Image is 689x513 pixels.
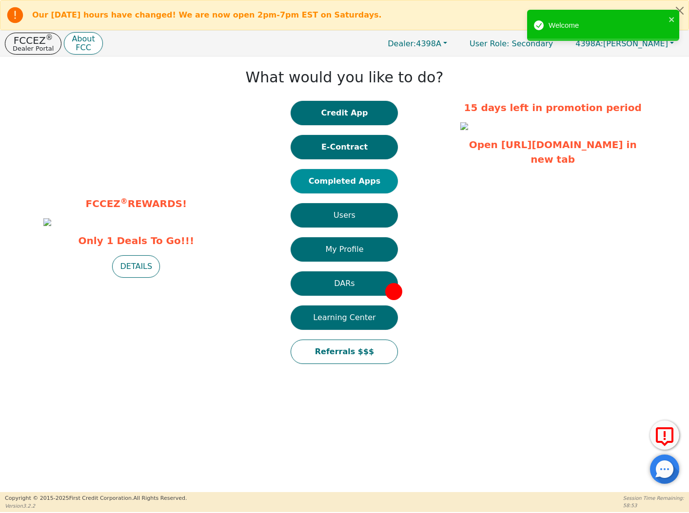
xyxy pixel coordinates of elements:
[64,32,102,55] button: AboutFCC
[5,502,187,510] p: Version 3.2.2
[469,139,637,165] a: Open [URL][DOMAIN_NAME] in new tab
[291,203,398,228] button: Users
[623,494,684,502] p: Session Time Remaining:
[291,237,398,262] button: My Profile
[246,69,444,86] h1: What would you like to do?
[575,39,603,48] span: 4398A:
[291,135,398,159] button: E-Contract
[575,39,668,48] span: [PERSON_NAME]
[388,39,416,48] span: Dealer:
[669,14,675,25] button: close
[112,255,160,278] button: DETAILS
[388,39,441,48] span: 4398A
[470,39,509,48] span: User Role :
[623,502,684,509] p: 58:53
[460,122,468,130] img: ac11993e-5270-47bb-b6e2-c5540b07b7f8
[13,36,54,45] p: FCCEZ
[291,169,398,193] button: Completed Apps
[133,495,187,501] span: All Rights Reserved.
[46,33,53,42] sup: ®
[291,340,398,364] button: Referrals $$$
[72,35,95,43] p: About
[43,218,51,226] img: 83af92e4-ce96-4542-97e9-6ebc92ecfdb1
[32,10,382,19] b: Our [DATE] hours have changed! We are now open 2pm-7pm EST on Saturdays.
[291,271,398,296] button: DARs
[650,420,679,450] button: Report Error to FCC
[43,233,229,248] span: Only 1 Deals To Go!!!
[549,20,666,31] div: Welcome
[377,36,457,51] button: Dealer:4398A
[72,44,95,52] p: FCC
[291,305,398,330] button: Learning Center
[13,45,54,52] p: Dealer Portal
[291,101,398,125] button: Credit App
[671,0,689,20] button: Close alert
[5,33,61,55] button: FCCEZ®Dealer Portal
[460,100,646,115] p: 15 days left in promotion period
[5,494,187,503] p: Copyright © 2015- 2025 First Credit Corporation.
[460,34,563,53] p: Secondary
[120,197,128,206] sup: ®
[460,34,563,53] a: User Role: Secondary
[43,196,229,211] p: FCCEZ REWARDS!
